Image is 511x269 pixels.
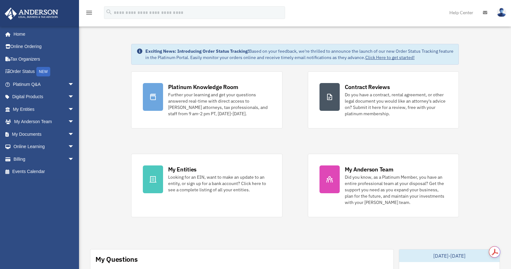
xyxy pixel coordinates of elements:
[168,174,271,193] div: Looking for an EIN, want to make an update to an entity, or sign up for a bank account? Click her...
[3,8,60,20] img: Anderson Advisors Platinum Portal
[68,116,81,129] span: arrow_drop_down
[168,92,271,117] div: Further your learning and get your questions answered real-time with direct access to [PERSON_NAM...
[4,53,84,65] a: Tax Organizers
[4,140,84,153] a: Online Learningarrow_drop_down
[4,165,84,178] a: Events Calendar
[85,9,93,16] i: menu
[145,48,249,54] strong: Exciting News: Introducing Order Status Tracking!
[131,71,283,129] a: Platinum Knowledge Room Further your learning and get your questions answered real-time with dire...
[345,165,393,173] div: My Anderson Team
[308,71,459,129] a: Contract Reviews Do you have a contract, rental agreement, or other legal document you would like...
[4,128,84,140] a: My Documentsarrow_drop_down
[345,83,390,91] div: Contract Reviews
[131,154,283,217] a: My Entities Looking for an EIN, want to make an update to an entity, or sign up for a bank accoun...
[106,9,113,15] i: search
[85,11,93,16] a: menu
[4,103,84,116] a: My Entitiesarrow_drop_down
[399,249,500,262] div: [DATE]-[DATE]
[68,91,81,104] span: arrow_drop_down
[4,65,84,78] a: Order StatusNEW
[36,67,50,76] div: NEW
[4,78,84,91] a: Platinum Q&Aarrow_drop_down
[68,140,81,153] span: arrow_drop_down
[497,8,506,17] img: User Pic
[4,28,81,40] a: Home
[68,78,81,91] span: arrow_drop_down
[168,165,197,173] div: My Entities
[95,254,138,264] div: My Questions
[4,116,84,128] a: My Anderson Teamarrow_drop_down
[145,48,454,61] div: Based on your feedback, we're thrilled to announce the launch of our new Order Status Tracking fe...
[345,174,447,206] div: Did you know, as a Platinum Member, you have an entire professional team at your disposal? Get th...
[345,92,447,117] div: Do you have a contract, rental agreement, or other legal document you would like an attorney's ad...
[365,55,415,60] a: Click Here to get started!
[168,83,238,91] div: Platinum Knowledge Room
[68,128,81,141] span: arrow_drop_down
[68,103,81,116] span: arrow_drop_down
[4,153,84,165] a: Billingarrow_drop_down
[308,154,459,217] a: My Anderson Team Did you know, as a Platinum Member, you have an entire professional team at your...
[4,91,84,103] a: Digital Productsarrow_drop_down
[68,153,81,166] span: arrow_drop_down
[4,40,84,53] a: Online Ordering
